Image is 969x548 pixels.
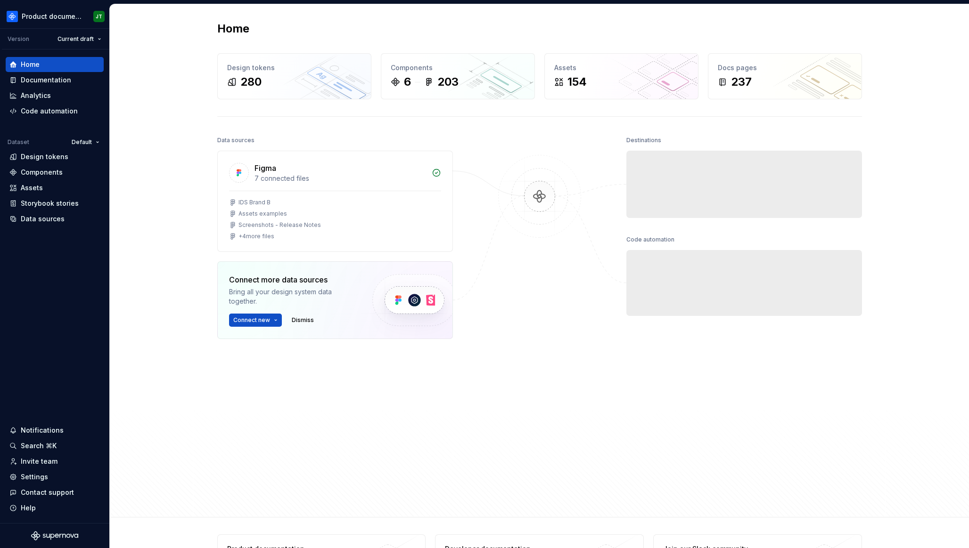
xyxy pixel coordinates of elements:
[229,274,356,285] div: Connect more data sources
[6,88,104,103] a: Analytics
[21,75,71,85] div: Documentation
[731,74,752,89] div: 237
[6,104,104,119] a: Code automation
[233,316,270,324] span: Connect new
[255,162,276,174] div: Figma
[22,12,82,21] div: Product documentation
[238,233,274,240] div: + 4 more files
[21,183,43,193] div: Assets
[21,441,57,451] div: Search ⌘K
[21,488,74,497] div: Contact support
[6,57,104,72] a: Home
[6,211,104,226] a: Data sources
[626,134,661,147] div: Destinations
[6,454,104,469] a: Invite team
[217,134,255,147] div: Data sources
[217,53,371,99] a: Design tokens280
[292,316,314,324] span: Dismiss
[67,136,104,149] button: Default
[21,106,78,116] div: Code automation
[238,210,287,218] div: Assets examples
[21,152,68,161] div: Design tokens
[6,180,104,195] a: Assets
[21,91,51,100] div: Analytics
[381,53,535,99] a: Components6203
[554,63,689,73] div: Assets
[6,500,104,516] button: Help
[72,138,92,146] span: Default
[391,63,525,73] div: Components
[21,472,48,482] div: Settings
[255,174,426,183] div: 7 connected files
[404,74,411,89] div: 6
[229,314,282,327] button: Connect new
[217,151,453,252] a: Figma7 connected filesIDS Brand BAssets examplesScreenshots - Release Notes+4more files
[31,531,78,540] svg: Supernova Logo
[6,196,104,211] a: Storybook stories
[217,21,249,36] h2: Home
[8,35,29,43] div: Version
[21,60,40,69] div: Home
[21,214,65,224] div: Data sources
[6,149,104,164] a: Design tokens
[2,6,107,26] button: Product documentationJT
[6,485,104,500] button: Contact support
[6,165,104,180] a: Components
[238,199,271,206] div: IDS Brand B
[718,63,852,73] div: Docs pages
[626,233,674,246] div: Code automation
[6,423,104,438] button: Notifications
[567,74,587,89] div: 154
[53,32,106,46] button: Current draft
[21,457,57,466] div: Invite team
[544,53,698,99] a: Assets154
[21,503,36,513] div: Help
[708,53,862,99] a: Docs pages237
[21,426,64,435] div: Notifications
[229,287,356,306] div: Bring all your design system data together.
[21,199,79,208] div: Storybook stories
[437,74,459,89] div: 203
[240,74,262,89] div: 280
[238,221,321,229] div: Screenshots - Release Notes
[227,63,361,73] div: Design tokens
[6,73,104,88] a: Documentation
[7,11,18,22] img: 87691e09-aac2-46b6-b153-b9fe4eb63333.png
[6,438,104,453] button: Search ⌘K
[6,469,104,484] a: Settings
[21,168,63,177] div: Components
[8,138,29,146] div: Dataset
[287,314,318,327] button: Dismiss
[57,35,94,43] span: Current draft
[96,13,102,20] div: JT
